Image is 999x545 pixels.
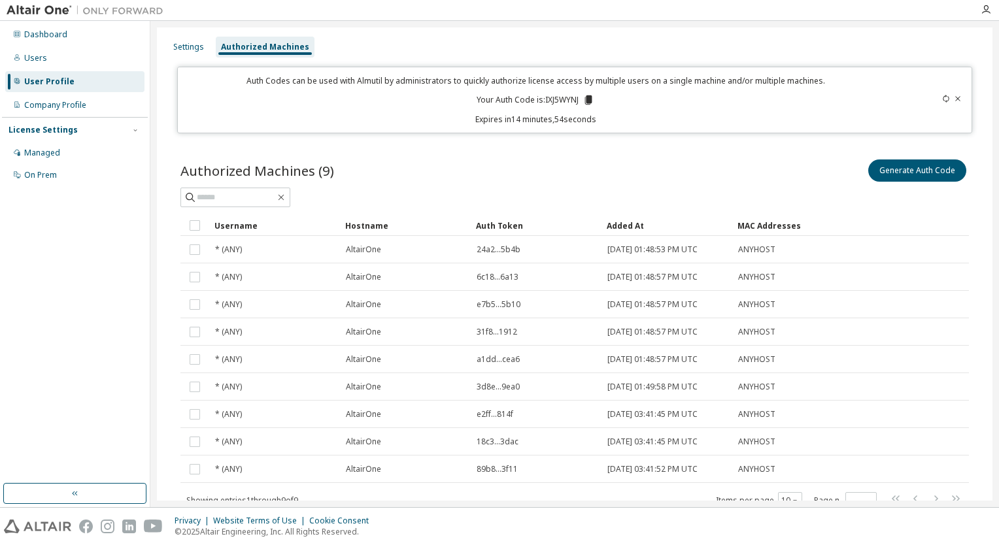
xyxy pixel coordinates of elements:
[477,382,520,392] span: 3d8e...9ea0
[346,464,381,474] span: AltairOne
[607,354,698,365] span: [DATE] 01:48:57 PM UTC
[738,437,775,447] span: ANYHOST
[738,409,775,420] span: ANYHOST
[738,244,775,255] span: ANYHOST
[477,299,520,310] span: e7b5...5b10
[79,520,93,533] img: facebook.svg
[738,299,775,310] span: ANYHOST
[738,382,775,392] span: ANYHOST
[781,495,799,506] button: 10
[607,464,698,474] span: [DATE] 03:41:52 PM UTC
[24,100,86,110] div: Company Profile
[477,437,518,447] span: 18c3...3dac
[215,354,242,365] span: * (ANY)
[477,272,518,282] span: 6c18...6a13
[738,464,775,474] span: ANYHOST
[215,299,242,310] span: * (ANY)
[814,492,877,509] span: Page n.
[346,327,381,337] span: AltairOne
[346,299,381,310] span: AltairOne
[24,170,57,180] div: On Prem
[345,215,466,236] div: Hostname
[215,272,242,282] span: * (ANY)
[607,327,698,337] span: [DATE] 01:48:57 PM UTC
[607,299,698,310] span: [DATE] 01:48:57 PM UTC
[346,409,381,420] span: AltairOne
[477,94,594,106] p: Your Auth Code is: IXJ5WYNJ
[607,437,698,447] span: [DATE] 03:41:45 PM UTC
[122,520,136,533] img: linkedin.svg
[738,327,775,337] span: ANYHOST
[346,272,381,282] span: AltairOne
[346,244,381,255] span: AltairOne
[309,516,377,526] div: Cookie Consent
[737,215,825,236] div: MAC Addresses
[607,409,698,420] span: [DATE] 03:41:45 PM UTC
[24,76,75,87] div: User Profile
[607,215,727,236] div: Added At
[477,244,520,255] span: 24a2...5b4b
[607,382,698,392] span: [DATE] 01:49:58 PM UTC
[175,526,377,537] p: © 2025 Altair Engineering, Inc. All Rights Reserved.
[214,215,335,236] div: Username
[215,244,242,255] span: * (ANY)
[716,492,802,509] span: Items per page
[213,516,309,526] div: Website Terms of Use
[477,327,517,337] span: 31f8...1912
[607,244,698,255] span: [DATE] 01:48:53 PM UTC
[101,520,114,533] img: instagram.svg
[476,215,596,236] div: Auth Token
[186,114,886,125] p: Expires in 14 minutes, 54 seconds
[477,354,520,365] span: a1dd...cea6
[215,327,242,337] span: * (ANY)
[346,437,381,447] span: AltairOne
[346,354,381,365] span: AltairOne
[175,516,213,526] div: Privacy
[221,42,309,52] div: Authorized Machines
[477,409,513,420] span: e2ff...814f
[8,125,78,135] div: License Settings
[4,520,71,533] img: altair_logo.svg
[738,272,775,282] span: ANYHOST
[180,161,334,180] span: Authorized Machines (9)
[346,382,381,392] span: AltairOne
[868,159,966,182] button: Generate Auth Code
[173,42,204,52] div: Settings
[7,4,170,17] img: Altair One
[24,53,47,63] div: Users
[24,148,60,158] div: Managed
[215,437,242,447] span: * (ANY)
[186,75,886,86] p: Auth Codes can be used with Almutil by administrators to quickly authorize license access by mult...
[215,464,242,474] span: * (ANY)
[144,520,163,533] img: youtube.svg
[477,464,518,474] span: 89b8...3f11
[215,382,242,392] span: * (ANY)
[607,272,698,282] span: [DATE] 01:48:57 PM UTC
[186,495,298,506] span: Showing entries 1 through 9 of 9
[215,409,242,420] span: * (ANY)
[24,29,67,40] div: Dashboard
[738,354,775,365] span: ANYHOST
